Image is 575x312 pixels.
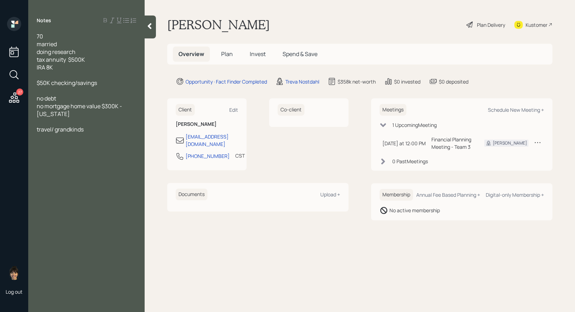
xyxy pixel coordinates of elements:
div: 0 Past Meeting s [392,158,428,165]
span: no debt no mortgage home value $300K - [US_STATE] [37,94,123,118]
div: Plan Delivery [477,21,505,29]
span: Invest [250,50,266,58]
div: [PHONE_NUMBER] [186,152,230,160]
div: CST [235,152,245,159]
span: travel/ grandkinds [37,126,84,133]
div: Kustomer [526,21,547,29]
span: $50K checking/savings [37,79,97,87]
span: Overview [178,50,204,58]
div: 27 [16,88,23,96]
div: $0 invested [394,78,420,85]
div: Financial Planning Meeting - Team 3 [431,136,473,151]
h6: Meetings [380,104,406,116]
div: Opportunity · Fact Finder Completed [186,78,267,85]
span: Spend & Save [283,50,317,58]
h6: Membership [380,189,413,201]
div: $358k net-worth [338,78,376,85]
div: Schedule New Meeting + [488,106,544,113]
span: 70 married doing research tax annuity $500K IRA 8K [37,32,85,71]
div: Log out [6,288,23,295]
div: 1 Upcoming Meeting [392,121,437,129]
div: $0 deposited [439,78,468,85]
div: Upload + [320,191,340,198]
div: Treva Nostdahl [285,78,319,85]
div: [EMAIL_ADDRESS][DOMAIN_NAME] [186,133,238,148]
div: [DATE] at 12:00 PM [382,140,426,147]
div: Digital-only Membership + [486,191,544,198]
div: No active membership [389,207,440,214]
div: Annual Fee Based Planning + [416,191,480,198]
div: [PERSON_NAME] [493,140,527,146]
img: treva-nostdahl-headshot.png [7,266,21,280]
span: Plan [221,50,233,58]
label: Notes [37,17,51,24]
h6: Documents [176,189,207,200]
h6: Client [176,104,195,116]
h6: Co-client [278,104,304,116]
div: Edit [229,106,238,113]
h6: [PERSON_NAME] [176,121,238,127]
h1: [PERSON_NAME] [167,17,270,32]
